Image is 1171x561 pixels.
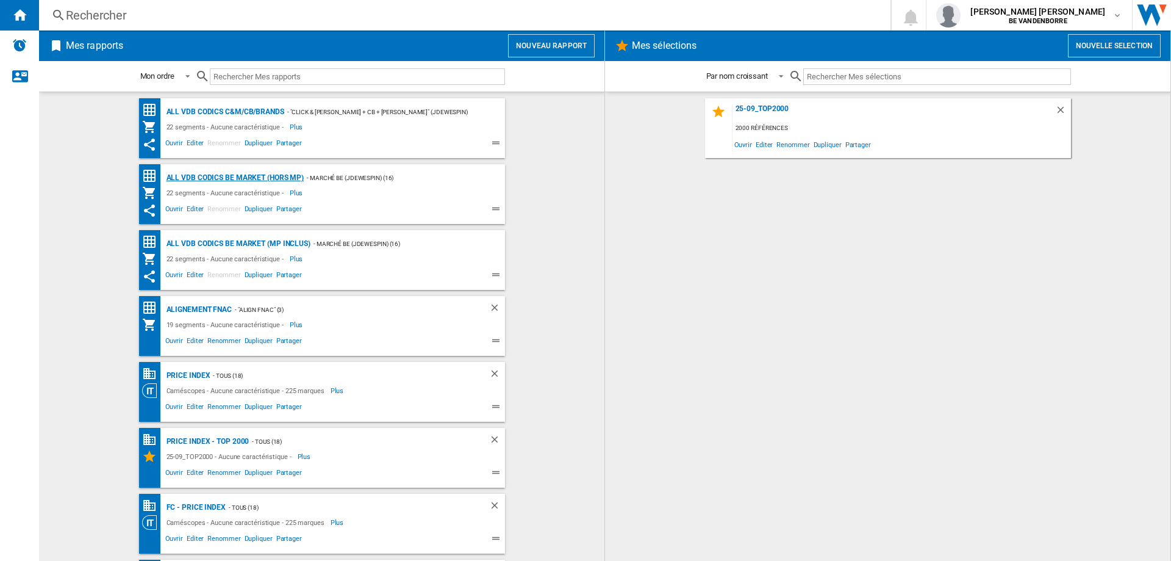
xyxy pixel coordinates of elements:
span: Editer [185,533,206,548]
span: Ouvrir [163,269,185,284]
div: 22 segments - Aucune caractéristique - [163,120,290,134]
div: Mon assortiment [142,120,163,134]
span: Dupliquer [243,401,274,416]
div: - "Click & [PERSON_NAME] + CB + [PERSON_NAME]" (jdewespin) (11) [284,104,481,120]
span: Ouvrir [163,203,185,218]
input: Rechercher Mes rapports [210,68,505,85]
span: Dupliquer [243,335,274,350]
span: Editer [185,467,206,482]
ng-md-icon: Ce rapport a été partagé avec vous [142,203,157,218]
span: Dupliquer [243,203,274,218]
span: Dupliquer [243,137,274,152]
div: ALL VDB CODICS BE MARKET (MP inclus) [163,236,310,252]
span: Plus [331,383,346,398]
span: Plus [298,449,313,464]
span: Renommer [206,203,242,218]
div: Caméscopes - Aucune caractéristique - 225 marques [163,515,331,530]
div: Mon assortiment [142,317,163,332]
span: Dupliquer [812,136,843,153]
span: Renommer [206,269,242,284]
span: Ouvrir [163,335,185,350]
span: Editer [185,269,206,284]
span: Partager [843,136,873,153]
span: Partager [274,335,304,350]
div: Rechercher [66,7,859,24]
span: Ouvrir [163,467,185,482]
span: Dupliquer [243,467,274,482]
div: Mon assortiment [142,252,163,266]
span: Renommer [206,335,242,350]
img: alerts-logo.svg [12,38,27,52]
div: Base 100 [142,366,163,382]
span: Ouvrir [163,533,185,548]
span: Plus [290,186,305,200]
div: Supprimer [1055,104,1071,121]
span: Editer [185,335,206,350]
div: Matrice des prix [142,168,163,184]
ng-md-icon: Ce rapport a été partagé avec vous [142,269,157,284]
div: Alignement Fnac [163,302,232,317]
div: Base 100 [142,432,163,447]
div: Matrice des prix [142,103,163,118]
div: Mon ordre [140,71,174,81]
span: Ouvrir [163,401,185,416]
div: 2000 références [732,121,1071,136]
div: Caméscopes - Aucune caractéristique - 225 marques [163,383,331,398]
div: Supprimer [489,368,505,383]
div: ALL VDB CODICS BE MARKET (hors MP) [163,170,304,186]
button: Nouvelle selection [1068,34,1161,57]
span: Editer [185,137,206,152]
span: Renommer [206,533,242,548]
div: - Marché BE (jdewespin) (16) [304,170,480,186]
span: Renommer [206,401,242,416]
span: Plus [290,252,305,266]
span: Partager [274,137,304,152]
ng-md-icon: Ce rapport a été partagé avec vous [142,137,157,152]
button: Nouveau rapport [508,34,595,57]
span: Partager [274,401,304,416]
div: 25-09_TOP2000 [732,104,1055,121]
div: PRICE INDEX - Top 2000 [163,434,249,449]
div: - TOUS (18) [210,368,464,383]
div: Matrice des prix [142,234,163,250]
span: Editer [754,136,775,153]
div: Base 100 [142,498,163,513]
span: Dupliquer [243,269,274,284]
span: Editer [185,203,206,218]
img: profile.jpg [936,3,961,27]
b: BE VANDENBORRE [1009,17,1067,25]
div: Matrice des prix [142,300,163,316]
span: [PERSON_NAME] [PERSON_NAME] [970,5,1105,18]
div: - TOUS (18) [226,500,465,515]
div: 19 segments - Aucune caractéristique - [163,317,290,332]
div: Supprimer [489,500,505,515]
span: Plus [290,120,305,134]
span: Plus [290,317,305,332]
div: FC - PRICE INDEX [163,500,226,515]
span: Renommer [775,136,811,153]
div: - Marché BE (jdewespin) (16) [310,236,481,252]
div: Mon assortiment [142,186,163,200]
span: Partager [274,467,304,482]
span: Dupliquer [243,533,274,548]
span: Renommer [206,467,242,482]
div: Vision Catégorie [142,383,163,398]
div: Vision Catégorie [142,515,163,530]
span: Partager [274,533,304,548]
span: Editer [185,401,206,416]
div: Mes Sélections [142,449,163,464]
span: Partager [274,203,304,218]
div: - "Align Fnac" (3) [232,302,464,317]
span: Ouvrir [732,136,754,153]
div: 22 segments - Aucune caractéristique - [163,186,290,200]
span: Plus [331,515,346,530]
h2: Mes rapports [63,34,126,57]
input: Rechercher Mes sélections [803,68,1071,85]
div: Par nom croissant [706,71,768,81]
div: ALL VDB CODICS C&M/CB/BRANDS [163,104,284,120]
h2: Mes sélections [629,34,699,57]
div: - TOUS (18) [249,434,464,449]
span: Partager [274,269,304,284]
div: PRICE INDEX [163,368,210,383]
span: Ouvrir [163,137,185,152]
